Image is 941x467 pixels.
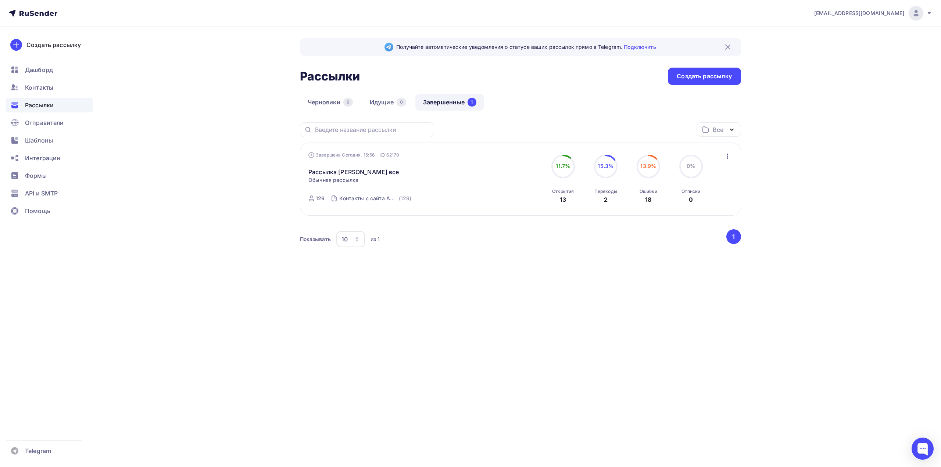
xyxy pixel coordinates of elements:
[25,136,53,145] span: Шаблоны
[336,231,365,248] button: 10
[556,163,570,169] span: 11.7%
[25,118,64,127] span: Отправители
[560,195,566,204] div: 13
[339,193,412,204] a: Контакты с сайта АНО ОЦСИ (129)
[362,94,414,111] a: Идущие0
[681,188,700,194] div: Отписки
[379,151,384,159] span: ID
[640,163,656,169] span: 13.9%
[6,115,93,130] a: Отправители
[341,235,348,244] div: 10
[598,163,613,169] span: 15.3%
[624,44,656,50] a: Подключить
[25,154,60,162] span: Интеграции
[308,151,399,159] div: Завершена Сегодня, 15:56
[339,195,397,202] div: Контакты с сайта АНО ОЦСИ
[713,125,723,134] div: Все
[300,94,361,111] a: Черновики0
[25,83,53,92] span: Контакты
[6,62,93,77] a: Дашборд
[25,446,51,455] span: Telegram
[640,188,657,194] div: Ошибки
[316,195,325,202] div: 129
[25,171,47,180] span: Формы
[689,195,693,204] div: 0
[814,6,932,21] a: [EMAIL_ADDRESS][DOMAIN_NAME]
[687,163,695,169] span: 0%
[300,236,331,243] div: Показывать
[604,195,608,204] div: 2
[6,168,93,183] a: Формы
[397,98,406,107] div: 0
[6,80,93,95] a: Контакты
[677,72,732,80] div: Создать рассылку
[6,98,93,112] a: Рассылки
[726,229,741,244] button: Go to page 1
[308,176,358,184] span: Обычная рассылка
[315,126,430,134] input: Введите название рассылки
[6,133,93,148] a: Шаблоны
[594,188,617,194] div: Переходы
[25,189,58,198] span: API и SMTP
[814,10,904,17] span: [EMAIL_ADDRESS][DOMAIN_NAME]
[386,151,400,159] span: 62170
[399,195,412,202] div: (129)
[308,168,399,176] a: Рассылка [PERSON_NAME] все
[645,195,651,204] div: 18
[25,101,54,109] span: Рассылки
[468,98,476,107] div: 1
[725,229,741,244] ul: Pagination
[552,188,574,194] div: Открытия
[697,122,741,137] button: Все
[371,236,380,243] div: из 1
[384,43,393,51] img: Telegram
[25,65,53,74] span: Дашборд
[26,40,81,49] div: Создать рассылку
[343,98,353,107] div: 0
[25,206,50,215] span: Помощь
[415,94,484,111] a: Завершенные1
[396,43,656,51] span: Получайте автоматические уведомления о статусе ваших рассылок прямо в Telegram.
[300,69,360,84] h2: Рассылки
